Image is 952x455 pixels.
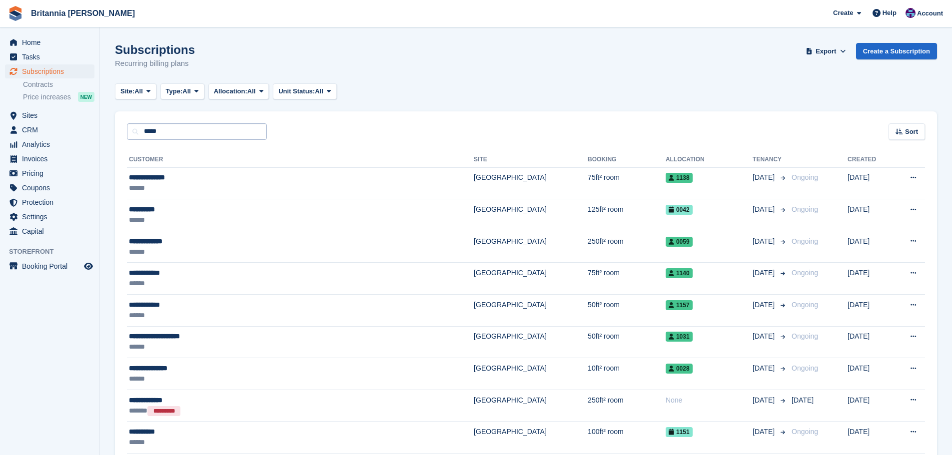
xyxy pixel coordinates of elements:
td: [DATE] [848,326,892,358]
td: [DATE] [848,167,892,199]
span: Allocation: [214,86,247,96]
td: [GEOGRAPHIC_DATA] [474,295,588,327]
span: CRM [22,123,82,137]
span: 1151 [666,427,693,437]
td: 250ft² room [588,390,666,422]
td: 100ft² room [588,422,666,454]
span: Sort [905,127,918,137]
td: [GEOGRAPHIC_DATA] [474,263,588,295]
span: Analytics [22,137,82,151]
span: Ongoing [792,301,818,309]
span: Subscriptions [22,64,82,78]
span: Site: [120,86,134,96]
span: Ongoing [792,173,818,181]
span: Storefront [9,247,99,257]
a: Create a Subscription [856,43,937,59]
div: None [666,395,753,406]
a: menu [5,50,94,64]
a: Britannia [PERSON_NAME] [27,5,139,21]
a: menu [5,137,94,151]
span: [DATE] [753,363,777,374]
a: Preview store [82,260,94,272]
a: menu [5,259,94,273]
td: [DATE] [848,422,892,454]
span: [DATE] [753,236,777,247]
span: Export [816,46,836,56]
span: 1138 [666,173,693,183]
span: Ongoing [792,428,818,436]
a: menu [5,181,94,195]
img: Becca Clark [906,8,916,18]
span: Price increases [23,92,71,102]
td: [GEOGRAPHIC_DATA] [474,231,588,263]
th: Created [848,152,892,168]
th: Tenancy [753,152,788,168]
td: 75ft² room [588,263,666,295]
span: Sites [22,108,82,122]
td: 10ft² room [588,358,666,390]
td: 75ft² room [588,167,666,199]
a: menu [5,195,94,209]
span: Account [917,8,943,18]
span: Unit Status: [278,86,315,96]
span: Help [883,8,897,18]
span: All [315,86,323,96]
button: Export [804,43,848,59]
button: Type: All [160,83,204,100]
td: [GEOGRAPHIC_DATA] [474,326,588,358]
th: Site [474,152,588,168]
a: menu [5,152,94,166]
span: Ongoing [792,205,818,213]
th: Customer [127,152,474,168]
td: [GEOGRAPHIC_DATA] [474,167,588,199]
span: Ongoing [792,269,818,277]
span: [DATE] [792,396,814,404]
a: menu [5,123,94,137]
td: [GEOGRAPHIC_DATA] [474,199,588,231]
button: Site: All [115,83,156,100]
span: [DATE] [753,300,777,310]
td: [GEOGRAPHIC_DATA] [474,358,588,390]
span: Ongoing [792,237,818,245]
span: Home [22,35,82,49]
a: menu [5,108,94,122]
span: All [182,86,191,96]
span: Create [833,8,853,18]
span: 1157 [666,300,693,310]
span: Capital [22,224,82,238]
span: Coupons [22,181,82,195]
span: [DATE] [753,204,777,215]
h1: Subscriptions [115,43,195,56]
th: Booking [588,152,666,168]
span: Pricing [22,166,82,180]
button: Unit Status: All [273,83,336,100]
span: [DATE] [753,268,777,278]
a: menu [5,166,94,180]
td: [DATE] [848,390,892,422]
span: [DATE] [753,395,777,406]
span: [DATE] [753,331,777,342]
td: [GEOGRAPHIC_DATA] [474,390,588,422]
span: Protection [22,195,82,209]
td: [DATE] [848,358,892,390]
td: 50ft² room [588,326,666,358]
span: 1031 [666,332,693,342]
th: Allocation [666,152,753,168]
span: Ongoing [792,364,818,372]
a: menu [5,224,94,238]
span: Settings [22,210,82,224]
span: All [134,86,143,96]
td: [DATE] [848,295,892,327]
a: Contracts [23,80,94,89]
td: [DATE] [848,199,892,231]
span: 1140 [666,268,693,278]
td: 50ft² room [588,295,666,327]
button: Allocation: All [208,83,269,100]
div: NEW [78,92,94,102]
span: 0028 [666,364,693,374]
span: 0042 [666,205,693,215]
span: [DATE] [753,172,777,183]
td: 125ft² room [588,199,666,231]
td: [DATE] [848,231,892,263]
span: Type: [166,86,183,96]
